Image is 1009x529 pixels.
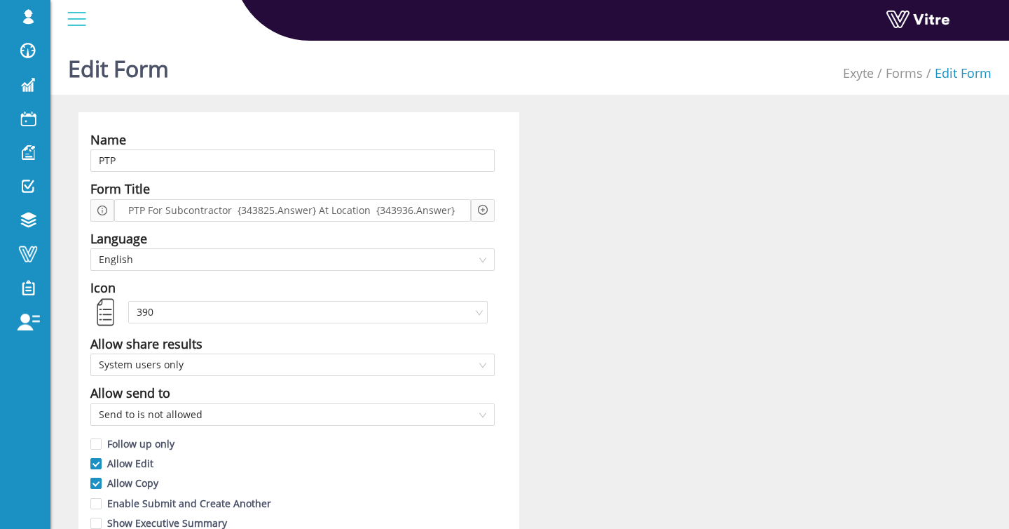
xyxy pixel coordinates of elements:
span: PTP For Subcontractor {343825.Answer} At Location {343936.Answer} [125,203,458,218]
img: 390.png [94,297,118,327]
span: Allow Edit [102,457,159,470]
span: 390 [137,302,479,323]
div: Allow send to [90,383,170,403]
a: Exyte [843,65,874,81]
span: Follow up only [102,437,180,450]
span: Allow Copy [102,476,164,490]
li: Edit Form [923,63,991,83]
div: Allow share results [90,334,203,354]
div: Form Title [90,179,150,199]
span: Enable Submit and Create Another [102,497,277,510]
span: info-circle [97,206,107,215]
a: Forms [886,65,923,81]
div: Icon [90,278,116,297]
div: Name [90,130,126,149]
h1: Edit Form [68,35,169,95]
span: System users only [99,354,486,375]
span: plus-circle [478,205,488,215]
input: Name [90,149,495,172]
span: Send to is not allowed [99,404,486,425]
span: English [99,249,486,270]
div: Language [90,229,147,248]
